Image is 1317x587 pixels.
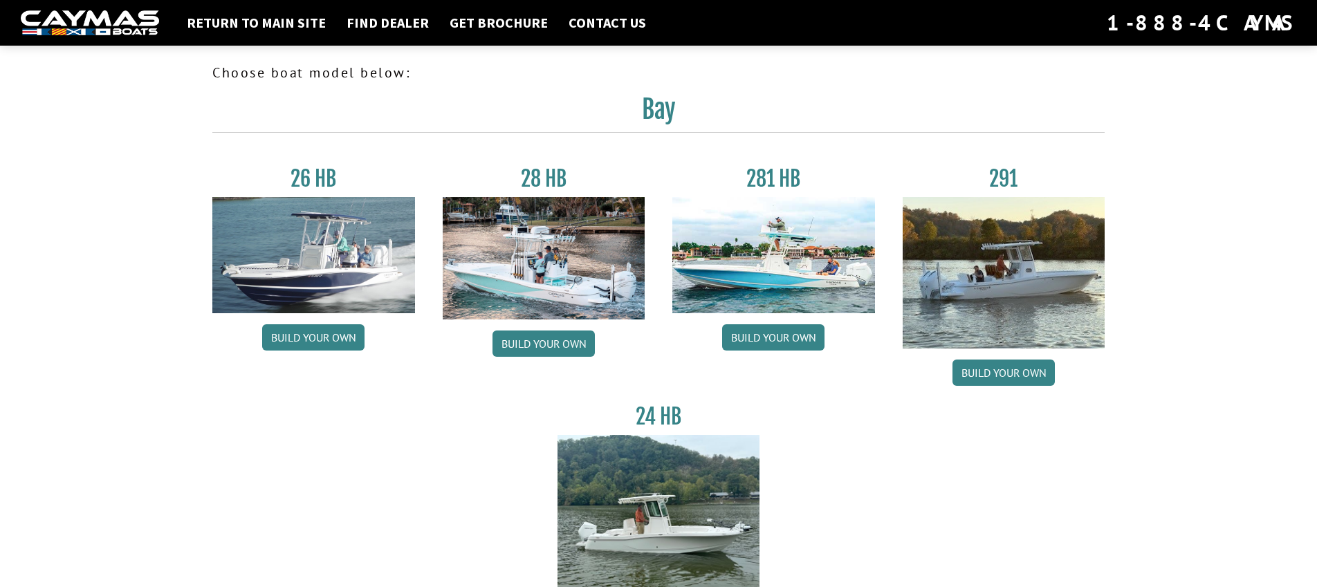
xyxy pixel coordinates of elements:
a: Build your own [952,360,1055,386]
img: 26_new_photo_resized.jpg [212,197,415,313]
h2: Bay [212,94,1105,133]
a: Build your own [492,330,595,357]
img: white-logo-c9c8dbefe5ff5ceceb0f0178aa75bf4bb51f6bca0971e226c86eb53dfe498488.png [21,10,159,36]
a: Build your own [722,324,825,351]
h3: 28 HB [443,166,645,192]
a: Return to main site [180,14,333,32]
a: Contact Us [562,14,653,32]
img: 291_Thumbnail.jpg [903,197,1105,348]
h3: 26 HB [212,166,415,192]
div: 1-888-4CAYMAS [1107,8,1296,38]
h3: 281 HB [672,166,875,192]
h3: 24 HB [558,404,760,429]
p: Choose boat model below: [212,62,1105,83]
a: Build your own [262,324,365,351]
img: 28_hb_thumbnail_for_caymas_connect.jpg [443,197,645,319]
a: Get Brochure [443,14,555,32]
img: 24_HB_thumbnail.jpg [558,435,760,586]
a: Find Dealer [340,14,436,32]
h3: 291 [903,166,1105,192]
img: 28-hb-twin.jpg [672,197,875,313]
